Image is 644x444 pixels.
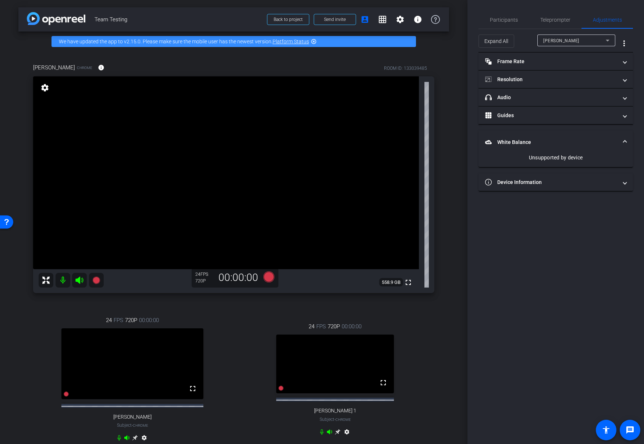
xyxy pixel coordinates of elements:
[114,316,123,324] span: FPS
[379,378,388,387] mat-icon: fullscreen
[615,35,633,52] button: More Options for Adjustments Panel
[188,384,197,393] mat-icon: fullscreen
[132,423,133,428] span: -
[490,17,518,22] span: Participants
[274,17,303,22] span: Back to project
[140,435,149,444] mat-icon: settings
[478,53,633,70] mat-expansion-panel-header: Frame Rate
[384,65,427,72] div: ROOM ID: 133039485
[485,112,618,119] mat-panel-title: Guides
[316,322,326,331] span: FPS
[602,426,611,434] mat-icon: accessibility
[200,272,208,277] span: FPS
[620,39,629,48] mat-icon: more_vert
[133,423,148,427] span: Chrome
[33,64,75,72] span: [PERSON_NAME]
[314,14,356,25] button: Send invite
[396,15,405,24] mat-icon: settings
[125,316,137,324] span: 720P
[139,316,159,324] span: 00:00:00
[485,94,618,101] mat-panel-title: Audio
[404,278,413,287] mat-icon: fullscreen
[485,138,618,146] mat-panel-title: White Balance
[478,71,633,88] mat-expansion-panel-header: Resolution
[485,76,618,83] mat-panel-title: Resolution
[113,414,152,420] span: [PERSON_NAME]
[273,39,309,44] a: Platform Status
[484,34,508,48] span: Expand All
[543,38,579,43] span: [PERSON_NAME]
[334,417,335,422] span: -
[593,17,622,22] span: Adjustments
[342,429,351,438] mat-icon: settings
[328,322,340,331] span: 720P
[95,12,263,27] span: Team Testing
[478,130,633,154] mat-expansion-panel-header: White Balance
[309,322,314,331] span: 24
[342,322,362,331] span: 00:00:00
[335,418,351,422] span: Chrome
[626,426,634,434] mat-icon: message
[540,17,570,22] span: Teleprompter
[195,278,214,284] div: 720P
[98,64,104,71] mat-icon: info
[311,39,317,44] mat-icon: highlight_off
[360,15,369,24] mat-icon: account_box
[378,15,387,24] mat-icon: grid_on
[478,35,514,48] button: Expand All
[379,278,403,287] span: 558.9 GB
[485,178,618,186] mat-panel-title: Device Information
[117,422,148,429] span: Subject
[478,89,633,106] mat-expansion-panel-header: Audio
[478,154,633,167] div: White Balance
[267,14,309,25] button: Back to project
[485,58,618,65] mat-panel-title: Frame Rate
[40,83,50,92] mat-icon: settings
[324,17,346,22] span: Send invite
[478,107,633,124] mat-expansion-panel-header: Guides
[106,316,112,324] span: 24
[487,154,624,161] div: Unsupported by device
[27,12,85,25] img: app-logo
[314,408,356,414] span: [PERSON_NAME] 1
[413,15,422,24] mat-icon: info
[478,173,633,191] mat-expansion-panel-header: Device Information
[77,65,92,71] span: Chrome
[195,271,214,277] div: 24
[320,416,351,423] span: Subject
[214,271,263,284] div: 00:00:00
[51,36,416,47] div: We have updated the app to v2.15.0. Please make sure the mobile user has the newest version.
